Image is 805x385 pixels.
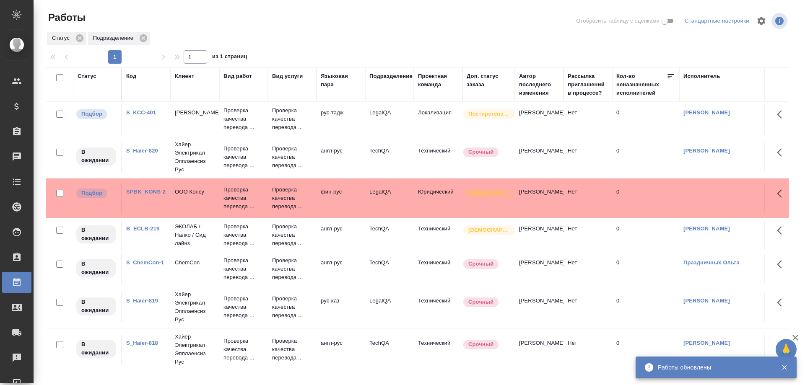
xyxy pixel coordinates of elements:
[81,260,111,276] p: В ожидании
[772,335,792,355] button: Здесь прячутся важные кнопки
[365,220,414,250] td: TechQA
[175,222,215,248] p: ЭКОЛАБ / Налко / Сид лайнз
[317,142,365,172] td: англ-рус
[683,259,740,266] a: Праздничных Ольга
[81,226,111,243] p: В ожидании
[772,220,792,240] button: Здесь прячутся важные кнопки
[223,186,264,211] p: Проверка качества перевода ...
[771,13,789,29] span: Посмотреть информацию
[317,292,365,322] td: рус-каз
[414,104,462,134] td: Локализация
[272,337,312,362] p: Проверка качества перевода ...
[75,339,117,359] div: Исполнитель назначен, приступать к работе пока рано
[75,188,117,199] div: Можно подбирать исполнителей
[272,222,312,248] p: Проверка качества перевода ...
[223,145,264,170] p: Проверка качества перевода ...
[126,109,156,116] a: S_KCC-401
[612,142,679,172] td: 0
[515,254,563,284] td: [PERSON_NAME]
[365,142,414,172] td: TechQA
[683,109,730,116] a: [PERSON_NAME]
[75,109,117,120] div: Можно подбирать исполнителей
[321,72,361,89] div: Языковая пара
[515,292,563,322] td: [PERSON_NAME]
[365,183,414,213] td: LegalQA
[772,142,792,163] button: Здесь прячутся важные кнопки
[612,254,679,284] td: 0
[223,295,264,320] p: Проверка качества перевода ...
[414,142,462,172] td: Технический
[317,254,365,284] td: англ-рус
[175,188,215,196] p: ООО Консу
[369,72,413,80] div: Подразделение
[81,110,102,118] p: Подбор
[467,72,511,89] div: Доп. статус заказа
[365,335,414,364] td: TechQA
[468,298,493,306] p: Срочный
[81,340,111,357] p: В ожидании
[272,72,303,80] div: Вид услуги
[612,335,679,364] td: 0
[365,254,414,284] td: TechQA
[126,297,158,304] a: S_Haier-819
[365,292,414,322] td: LegalQA
[772,292,792,313] button: Здесь прячутся важные кнопки
[75,225,117,244] div: Исполнитель назначен, приступать к работе пока рано
[776,339,797,360] button: 🙏
[515,183,563,213] td: [PERSON_NAME]
[78,72,96,80] div: Статус
[223,106,264,132] p: Проверка качества перевода ...
[317,335,365,364] td: англ-рус
[88,32,150,45] div: Подразделение
[612,220,679,250] td: 0
[414,335,462,364] td: Технический
[563,292,612,322] td: Нет
[75,297,117,316] div: Исполнитель назначен, приступать к работе пока рано
[414,220,462,250] td: Технический
[468,148,493,156] p: Срочный
[519,72,559,97] div: Автор последнего изменения
[212,52,247,64] span: из 1 страниц
[418,72,458,89] div: Проектная команда
[223,337,264,362] p: Проверка качества перевода ...
[317,183,365,213] td: фин-рус
[563,335,612,364] td: Нет
[612,104,679,134] td: 0
[223,222,264,248] p: Проверка качества перевода ...
[414,183,462,213] td: Юридический
[772,183,792,204] button: Здесь прячутся важные кнопки
[563,104,612,134] td: Нет
[223,256,264,282] p: Проверка качества перевода ...
[126,189,166,195] a: SPBK_KONS-2
[93,34,136,42] p: Подразделение
[751,11,771,31] span: Настроить таблицу
[81,298,111,315] p: В ожидании
[515,220,563,250] td: [PERSON_NAME]
[272,256,312,282] p: Проверка качества перевода ...
[414,254,462,284] td: Технический
[515,335,563,364] td: [PERSON_NAME]
[52,34,73,42] p: Статус
[779,341,793,358] span: 🙏
[272,295,312,320] p: Проверка качества перевода ...
[776,364,793,371] button: Закрыть
[772,104,792,124] button: Здесь прячутся важные кнопки
[175,258,215,267] p: ChemCon
[515,142,563,172] td: [PERSON_NAME]
[47,32,86,45] div: Статус
[563,183,612,213] td: Нет
[612,292,679,322] td: 0
[175,290,215,324] p: Хайер Электрикал Эпплаенсиз Рус
[414,292,462,322] td: Технический
[563,254,612,284] td: Нет
[468,110,510,118] p: Постпретензионный
[126,259,164,266] a: S_ChemCon-1
[576,17,660,25] span: Отобразить таблицу с оценками
[365,104,414,134] td: LegalQA
[772,254,792,274] button: Здесь прячутся важные кнопки
[272,145,312,170] p: Проверка качества перевода ...
[175,333,215,366] p: Хайер Электрикал Эпплаенсиз Рус
[126,340,158,346] a: S_Haier-818
[563,142,612,172] td: Нет
[563,220,612,250] td: Нет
